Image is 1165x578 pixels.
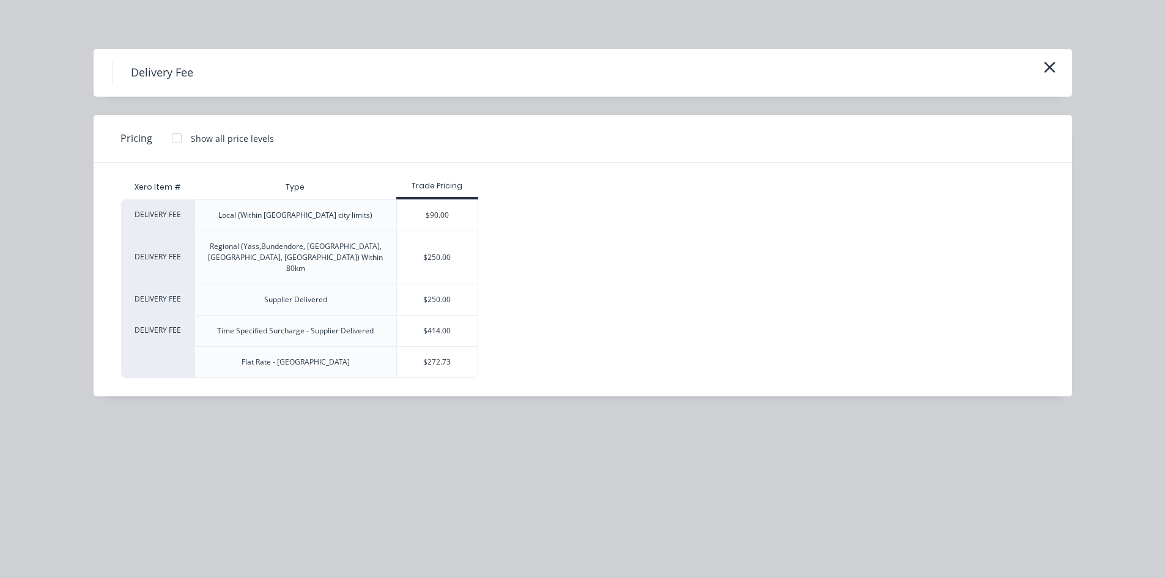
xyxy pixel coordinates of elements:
span: Pricing [120,131,152,146]
div: $272.73 [397,347,478,377]
div: $90.00 [397,200,478,231]
h4: Delivery Fee [112,61,212,84]
div: DELIVERY FEE [121,284,194,315]
div: Flat Rate - [GEOGRAPHIC_DATA] [242,357,350,368]
div: $250.00 [397,284,478,315]
div: Regional (Yass,Bundendore, [GEOGRAPHIC_DATA], [GEOGRAPHIC_DATA], [GEOGRAPHIC_DATA]) Within 80km [205,241,386,274]
div: Local (Within [GEOGRAPHIC_DATA] city limits) [218,210,372,221]
div: Type [276,172,314,202]
div: DELIVERY FEE [121,231,194,284]
div: $250.00 [397,231,478,284]
div: DELIVERY FEE [121,315,194,346]
div: Xero Item # [121,175,194,199]
div: Time Specified Surcharge - Supplier Delivered [217,325,374,336]
div: Trade Pricing [396,180,479,191]
div: Show all price levels [191,132,274,145]
div: Supplier Delivered [264,294,327,305]
div: DELIVERY FEE [121,199,194,231]
div: $414.00 [397,316,478,346]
